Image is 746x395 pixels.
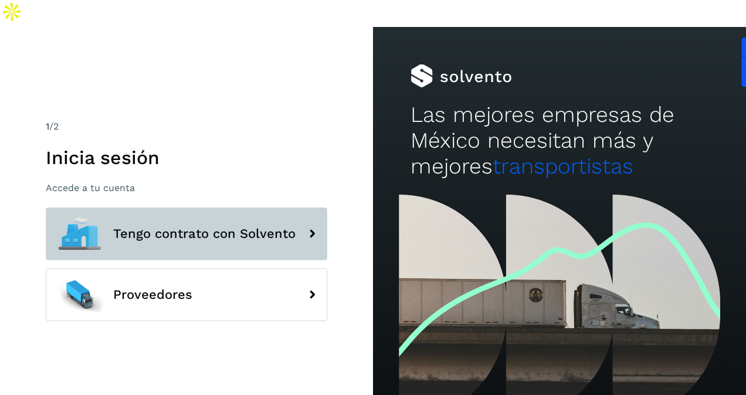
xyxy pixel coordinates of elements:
div: /2 [46,120,327,134]
span: 1 [46,121,49,132]
span: transportistas [493,154,633,179]
span: Tengo contrato con Solvento [113,227,296,241]
h1: Inicia sesión [46,147,327,169]
p: Accede a tu cuenta [46,182,327,193]
span: Proveedores [113,288,192,302]
button: Tengo contrato con Solvento [46,207,327,260]
h2: Las mejores empresas de México necesitan más y mejores [411,102,709,180]
button: Proveedores [46,268,327,321]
